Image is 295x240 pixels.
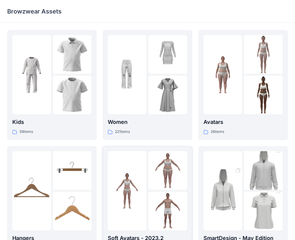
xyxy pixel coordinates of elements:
p: Kids [12,118,92,126]
p: 221 items [115,129,130,135]
img: folder 2 [53,35,92,74]
img: folder 1 [203,162,242,220]
img: folder 1 [203,55,242,94]
img: folder 1 [12,55,51,94]
img: folder 2 [244,142,283,200]
img: folder 2 [148,35,187,74]
img: folder 3 [53,192,92,230]
img: folder 2 [53,151,92,190]
a: folder 1folder 2folder 3Avatars26items [198,30,288,140]
p: Browzwear Assets [7,7,62,16]
img: folder 3 [244,76,283,114]
img: folder 1 [12,171,51,210]
img: folder 3 [148,76,187,114]
img: folder 3 [53,76,92,114]
img: folder 3 [148,192,187,230]
a: folder 1folder 2folder 3Kids59items [7,30,97,140]
p: Women [108,118,187,126]
p: Avatars [203,118,283,126]
a: folder 1folder 2folder 3Women221items [103,30,192,140]
img: folder 2 [148,151,187,190]
img: folder 1 [108,171,146,210]
img: folder 2 [244,35,283,74]
p: 26 items [211,129,224,135]
img: folder 1 [108,55,146,94]
p: 59 items [20,129,33,135]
